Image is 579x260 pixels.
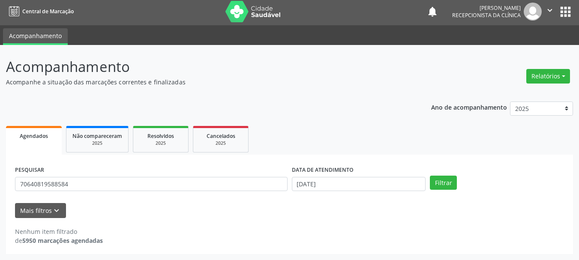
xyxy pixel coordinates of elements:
[558,4,573,19] button: apps
[22,236,103,245] strong: 5950 marcações agendadas
[545,6,555,15] i: 
[22,8,74,15] span: Central de Marcação
[426,6,438,18] button: notifications
[3,28,68,45] a: Acompanhamento
[72,132,122,140] span: Não compareceram
[524,3,542,21] img: img
[20,132,48,140] span: Agendados
[72,140,122,146] div: 2025
[199,140,242,146] div: 2025
[292,177,426,191] input: Selecione um intervalo
[6,78,403,87] p: Acompanhe a situação das marcações correntes e finalizadas
[15,236,103,245] div: de
[15,203,66,218] button: Mais filtroskeyboard_arrow_down
[147,132,174,140] span: Resolvidos
[452,12,521,19] span: Recepcionista da clínica
[526,69,570,84] button: Relatórios
[139,140,182,146] div: 2025
[292,164,354,177] label: DATA DE ATENDIMENTO
[430,176,457,190] button: Filtrar
[52,206,61,215] i: keyboard_arrow_down
[207,132,235,140] span: Cancelados
[15,164,44,177] label: PESQUISAR
[431,102,507,112] p: Ano de acompanhamento
[542,3,558,21] button: 
[15,177,288,191] input: Nome, CNS
[15,227,103,236] div: Nenhum item filtrado
[6,56,403,78] p: Acompanhamento
[6,4,74,18] a: Central de Marcação
[452,4,521,12] div: [PERSON_NAME]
